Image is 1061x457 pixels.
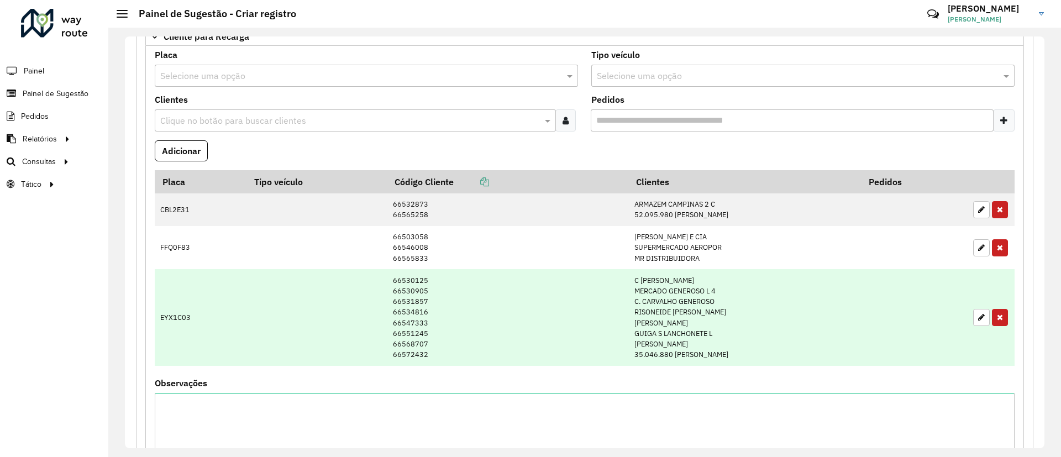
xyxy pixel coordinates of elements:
[628,170,861,193] th: Clientes
[155,193,246,226] td: CBL2E31
[155,140,208,161] button: Adicionar
[387,193,628,226] td: 66532873 66565258
[628,269,861,366] td: C [PERSON_NAME] MERCADO GENEROSO L 4 C. CARVALHO GENEROSO RISONEIDE [PERSON_NAME] [PERSON_NAME] G...
[628,193,861,226] td: ARMAZEM CAMPINAS 2 C 52.095.980 [PERSON_NAME]
[23,133,57,145] span: Relatórios
[128,8,296,20] h2: Painel de Sugestão - Criar registro
[155,48,177,61] label: Placa
[948,3,1031,14] h3: [PERSON_NAME]
[164,32,249,41] span: Cliente para Recarga
[23,88,88,99] span: Painel de Sugestão
[387,269,628,366] td: 66530125 66530905 66531857 66534816 66547333 66551245 66568707 66572432
[921,2,945,26] a: Contato Rápido
[155,269,246,366] td: EYX1C03
[145,27,1024,46] a: Cliente para Recarga
[155,226,246,270] td: FFQ0F83
[155,170,246,193] th: Placa
[155,93,188,106] label: Clientes
[21,178,41,190] span: Tático
[628,226,861,270] td: [PERSON_NAME] E CIA SUPERMERCADO AEROPOR MR DISTRIBUIDORA
[591,93,624,106] label: Pedidos
[21,111,49,122] span: Pedidos
[591,48,640,61] label: Tipo veículo
[24,65,44,77] span: Painel
[861,170,968,193] th: Pedidos
[454,176,489,187] a: Copiar
[22,156,56,167] span: Consultas
[387,226,628,270] td: 66503058 66546008 66565833
[246,170,387,193] th: Tipo veículo
[387,170,628,193] th: Código Cliente
[155,376,207,390] label: Observações
[948,14,1031,24] span: [PERSON_NAME]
